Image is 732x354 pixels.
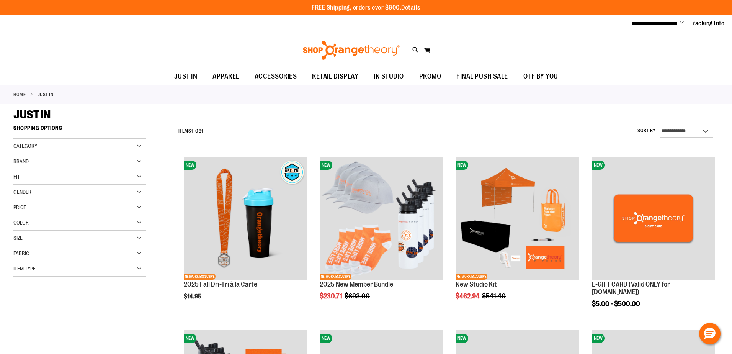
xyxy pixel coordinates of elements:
[419,68,441,85] span: PROMO
[592,280,670,296] a: E-GIFT CARD (Valid ONLY for [DOMAIN_NAME])
[523,68,558,85] span: OTF BY YOU
[345,292,371,300] span: $693.00
[592,157,715,280] img: E-GIFT CARD (Valid ONLY for ShopOrangetheory.com)
[13,91,26,98] a: Home
[13,121,146,139] strong: Shopping Options
[456,334,468,343] span: NEW
[588,153,719,327] div: product
[13,158,29,164] span: Brand
[456,157,578,281] a: New Studio KitNEWNETWORK EXCLUSIVE
[316,153,446,320] div: product
[456,280,497,288] a: New Studio Kit
[255,68,297,85] span: ACCESSORIES
[13,265,36,272] span: Item Type
[199,128,203,134] span: 81
[456,161,468,170] span: NEW
[699,323,721,344] button: Hello, have a question? Let’s chat.
[592,161,605,170] span: NEW
[247,68,305,85] a: ACCESSORIES
[302,41,401,60] img: Shop Orangetheory
[374,68,404,85] span: IN STUDIO
[312,68,358,85] span: RETAIL DISPLAY
[184,274,216,280] span: NETWORK EXCLUSIVE
[690,19,725,28] a: Tracking Info
[320,274,351,280] span: NETWORK EXCLUSIVE
[38,91,54,98] strong: JUST IN
[320,157,443,280] img: 2025 New Member Bundle
[13,189,31,195] span: Gender
[13,174,20,180] span: Fit
[174,68,198,85] span: JUST IN
[320,334,332,343] span: NEW
[456,292,481,300] span: $462.94
[178,125,203,137] h2: Items to
[13,250,29,256] span: Fabric
[680,20,684,27] button: Account menu
[452,153,582,320] div: product
[320,161,332,170] span: NEW
[320,292,343,300] span: $230.71
[366,68,412,85] a: IN STUDIO
[13,108,51,121] span: JUST IN
[13,204,26,210] span: Price
[184,280,257,288] a: 2025 Fall Dri-Tri à la Carte
[205,68,247,85] a: APPAREL
[412,68,449,85] a: PROMO
[592,334,605,343] span: NEW
[180,153,310,320] div: product
[184,157,307,280] img: 2025 Fall Dri-Tri à la Carte
[320,157,443,281] a: 2025 New Member BundleNEWNETWORK EXCLUSIVE
[184,161,196,170] span: NEW
[13,143,37,149] span: Category
[320,280,393,288] a: 2025 New Member Bundle
[592,157,715,281] a: E-GIFT CARD (Valid ONLY for ShopOrangetheory.com)NEW
[191,128,193,134] span: 1
[456,68,508,85] span: FINAL PUSH SALE
[184,334,196,343] span: NEW
[637,128,656,134] label: Sort By
[482,292,507,300] span: $541.40
[212,68,239,85] span: APPAREL
[184,293,203,300] span: $14.95
[312,3,420,12] p: FREE Shipping, orders over $600.
[516,68,566,85] a: OTF BY YOU
[304,68,366,85] a: RETAIL DISPLAY
[13,235,23,241] span: Size
[449,68,516,85] a: FINAL PUSH SALE
[456,157,578,280] img: New Studio Kit
[456,274,487,280] span: NETWORK EXCLUSIVE
[13,220,29,226] span: Color
[592,300,640,308] span: $5.00 - $500.00
[184,157,307,281] a: 2025 Fall Dri-Tri à la CarteNEWNETWORK EXCLUSIVE
[167,68,205,85] a: JUST IN
[401,4,420,11] a: Details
